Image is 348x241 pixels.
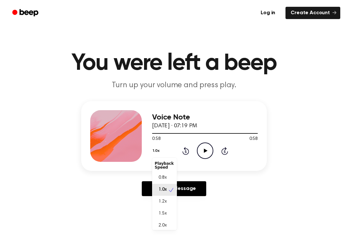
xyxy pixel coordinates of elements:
span: 1.0x [159,186,167,193]
span: 0.8x [159,174,167,181]
span: 1.5x [159,210,167,217]
div: 1.0x [152,158,177,230]
span: 2.0x [159,222,167,229]
button: 1.0x [152,145,162,156]
span: 1.2x [159,198,167,205]
div: Playback Speed [152,159,177,172]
